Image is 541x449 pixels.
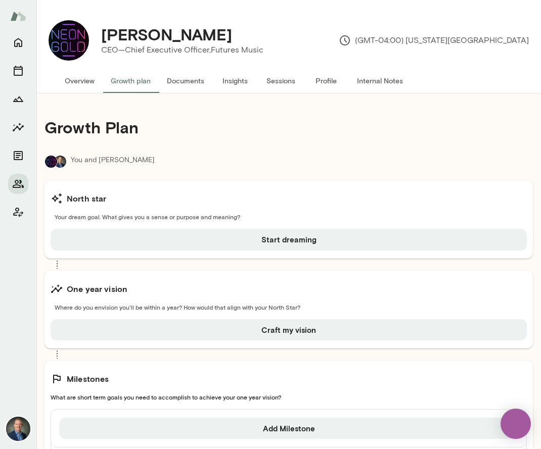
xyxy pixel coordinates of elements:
span: Your dream goal. What gives you a sense or purpose and meaning? [51,213,527,221]
button: Members [8,174,28,194]
h6: One year vision [67,283,127,295]
img: Derek Davies [45,156,57,168]
button: Client app [8,202,28,222]
div: Add Milestone [51,409,527,447]
button: Add Milestone [59,418,518,439]
button: Start dreaming [51,229,527,250]
button: Home [8,32,28,53]
button: Documents [159,69,212,93]
img: Mento [10,7,26,26]
button: Craft my vision [51,319,527,340]
p: (GMT-04:00) [US_STATE][GEOGRAPHIC_DATA] [339,34,529,46]
h6: Milestones [67,373,109,385]
button: Profile [303,69,349,93]
img: Michael Alden [54,156,66,168]
button: Documents [8,145,28,166]
span: What are short term goals you need to accomplish to achieve your one year vision? [51,393,527,401]
button: Sessions [8,61,28,81]
button: Insights [212,69,258,93]
img: Derek Davies [49,20,89,61]
img: Michael Alden [6,417,30,441]
h6: North star [67,192,107,205]
p: CEO—Chief Executive Officer, Futures Music [101,44,263,56]
button: Growth Plan [8,89,28,109]
h4: Growth Plan [44,118,533,137]
button: Sessions [258,69,303,93]
button: Insights [8,117,28,137]
p: You and [PERSON_NAME] [71,155,155,168]
button: Overview [57,69,103,93]
span: Where do you envision you'll be within a year? How would that align with your North Star? [51,303,527,311]
button: Internal Notes [349,69,411,93]
button: Growth plan [103,69,159,93]
h4: [PERSON_NAME] [101,25,232,44]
